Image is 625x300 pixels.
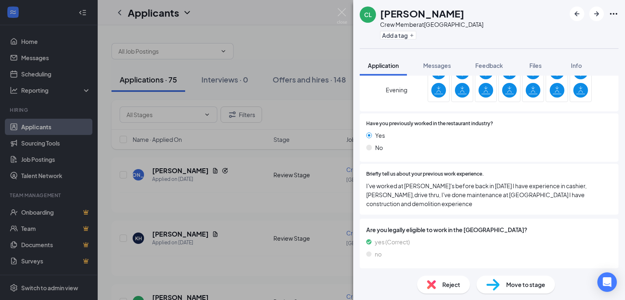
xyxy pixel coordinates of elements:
span: Yes [375,131,385,140]
span: Feedback [475,62,503,69]
div: Open Intercom Messenger [597,272,617,292]
span: Messages [423,62,451,69]
span: Application [368,62,399,69]
h1: [PERSON_NAME] [380,7,464,20]
span: Have you previously worked in the restaurant industry? [366,120,493,128]
svg: ArrowLeftNew [572,9,582,19]
div: CL [364,11,372,19]
span: Evening [386,83,407,97]
span: No [375,143,383,152]
span: Move to stage [506,280,545,289]
button: ArrowLeftNew [570,7,584,21]
span: Briefly tell us about your previous work experience. [366,170,484,178]
svg: Ellipses [609,9,618,19]
span: I've worked at [PERSON_NAME]'s before back in [DATE] I have experience in cashier,[PERSON_NAME],d... [366,181,612,208]
span: Files [529,62,542,69]
div: Crew Member at [GEOGRAPHIC_DATA] [380,20,483,28]
span: Are you legally eligible to work in the [GEOGRAPHIC_DATA]? [366,225,612,234]
svg: Plus [409,33,414,38]
span: Reject [442,280,460,289]
span: no [375,250,382,259]
svg: ArrowRight [592,9,601,19]
button: PlusAdd a tag [380,31,416,39]
span: Info [571,62,582,69]
span: yes (Correct) [375,237,410,246]
button: ArrowRight [589,7,604,21]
